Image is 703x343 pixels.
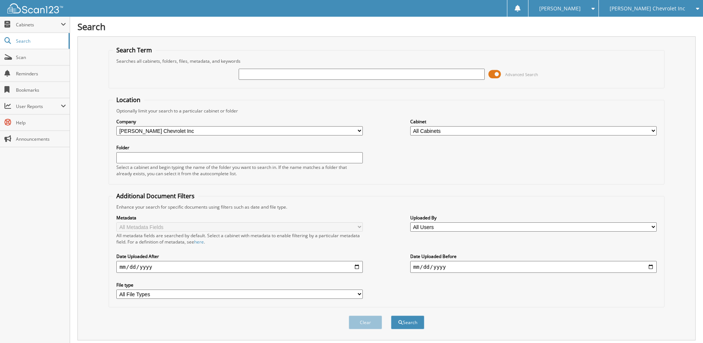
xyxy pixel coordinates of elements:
input: end [410,261,657,273]
a: here [194,239,204,245]
span: Search [16,38,65,44]
h1: Search [77,20,696,33]
legend: Location [113,96,144,104]
div: Searches all cabinets, folders, files, metadata, and keywords [113,58,660,64]
img: scan123-logo-white.svg [7,3,63,13]
input: start [116,261,363,273]
label: Folder [116,144,363,151]
legend: Search Term [113,46,156,54]
span: [PERSON_NAME] Chevrolet Inc [610,6,685,11]
label: Date Uploaded Before [410,253,657,259]
span: Cabinets [16,22,61,28]
span: [PERSON_NAME] [539,6,581,11]
span: User Reports [16,103,61,110]
div: Enhance your search for specific documents using filters such as date and file type. [113,204,660,210]
label: File type [116,282,363,288]
div: All metadata fields are searched by default. Select a cabinet with metadata to enable filtering b... [116,232,363,245]
span: Announcements [16,136,66,142]
span: Help [16,120,66,126]
label: Company [116,118,363,125]
span: Reminders [16,71,66,77]
label: Metadata [116,215,363,221]
span: Scan [16,54,66,61]
div: Select a cabinet and begin typing the name of the folder you want to search in. If the name match... [116,164,363,177]
label: Date Uploaded After [116,253,363,259]
legend: Additional Document Filters [113,192,198,200]
button: Clear [349,316,382,329]
span: Bookmarks [16,87,66,93]
span: Advanced Search [505,72,538,77]
label: Cabinet [410,118,657,125]
button: Search [391,316,424,329]
label: Uploaded By [410,215,657,221]
div: Optionally limit your search to a particular cabinet or folder [113,108,660,114]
